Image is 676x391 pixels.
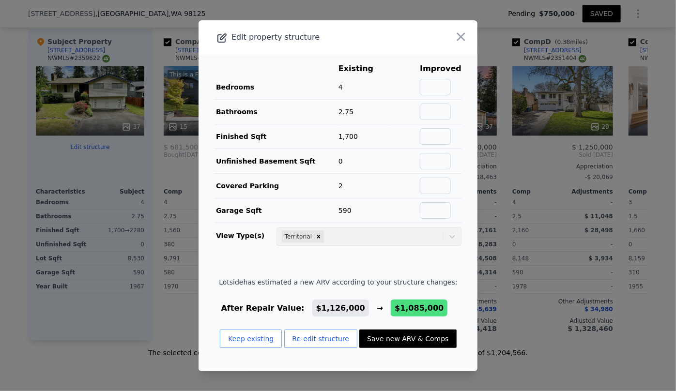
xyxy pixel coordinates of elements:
[214,75,338,100] td: Bedrooms
[214,99,338,124] td: Bathrooms
[219,302,457,314] div: After Repair Value: →
[338,108,353,116] span: 2.75
[338,207,352,214] span: 590
[214,223,276,246] td: View Type(s)
[214,149,338,173] td: Unfinished Basement Sqft
[199,30,422,44] div: Edit property structure
[219,277,457,287] span: Lotside has estimated a new ARV according to your structure changes:
[338,83,343,91] span: 4
[220,330,282,348] button: Keep existing
[214,173,338,198] td: Covered Parking
[359,330,456,348] button: Save new ARV & Comps
[284,330,358,348] button: Re-edit structure
[338,62,388,75] th: Existing
[338,157,343,165] span: 0
[395,303,444,313] span: $1,085,000
[316,303,365,313] span: $1,126,000
[338,182,343,190] span: 2
[214,198,338,223] td: Garage Sqft
[214,124,338,149] td: Finished Sqft
[338,133,358,140] span: 1,700
[419,62,462,75] th: Improved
